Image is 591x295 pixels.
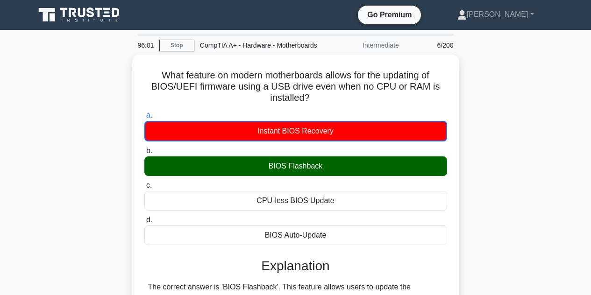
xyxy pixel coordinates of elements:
h3: Explanation [150,258,441,274]
div: BIOS Flashback [144,156,447,176]
div: CPU-less BIOS Update [144,191,447,211]
span: c. [146,181,152,189]
a: [PERSON_NAME] [435,5,556,24]
div: CompTIA A+ - Hardware - Motherboards [194,36,323,55]
div: 96:01 [132,36,159,55]
div: Instant BIOS Recovery [144,121,447,141]
span: a. [146,111,152,119]
span: d. [146,216,152,224]
span: b. [146,147,152,155]
div: Intermediate [323,36,405,55]
div: 6/200 [405,36,459,55]
h5: What feature on modern motherboards allows for the updating of BIOS/UEFI firmware using a USB dri... [143,70,448,104]
a: Go Premium [362,9,417,21]
a: Stop [159,40,194,51]
div: BIOS Auto-Update [144,225,447,245]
